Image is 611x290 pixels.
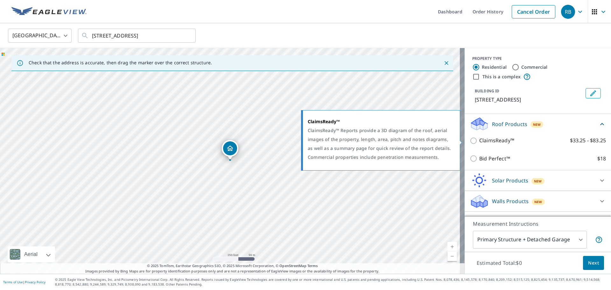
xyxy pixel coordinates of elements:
div: [GEOGRAPHIC_DATA] [8,27,72,45]
p: Check that the address is accurate, then drag the marker over the correct structure. [29,60,212,66]
div: ClaimsReady™ Reports provide a 3D diagram of the roof, aerial images of the property, length, are... [308,126,452,162]
p: $33.25 - $83.25 [570,137,606,145]
a: Cancel Order [512,5,555,18]
p: | [3,280,46,284]
span: Next [588,259,599,267]
div: Solar ProductsNew [470,173,606,188]
div: Dropped pin, building 1, Residential property, 6727 Emerald Ct Amarillo, TX 79124 [222,140,238,160]
button: Close [442,59,451,67]
p: Measurement Instructions [473,220,603,228]
a: Terms of Use [3,280,23,284]
div: Roof ProductsNew [470,117,606,131]
a: OpenStreetMap [279,263,306,268]
div: PROPERTY TYPE [472,56,603,61]
span: New [534,179,542,184]
span: © 2025 TomTom, Earthstar Geographics SIO, © 2025 Microsoft Corporation, © [147,263,318,269]
div: RB [561,5,575,19]
button: Edit building 1 [586,88,601,98]
p: Estimated Total: $0 [472,256,527,270]
p: Walls Products [492,197,529,205]
strong: ClaimsReady™ [308,118,340,124]
div: Aerial [8,246,55,262]
p: © 2025 Eagle View Technologies, Inc. and Pictometry International Corp. All Rights Reserved. Repo... [55,277,608,287]
a: Terms [307,263,318,268]
a: Privacy Policy [25,280,46,284]
a: Current Level 17, Zoom In [447,242,457,251]
label: This is a complex [482,74,521,80]
img: EV Logo [11,7,87,17]
input: Search by address or latitude-longitude [92,27,183,45]
label: Residential [482,64,507,70]
span: New [533,122,541,127]
p: Bid Perfect™ [479,155,510,163]
button: Next [583,256,604,270]
p: [STREET_ADDRESS] [475,96,583,103]
a: Current Level 17, Zoom Out [447,251,457,261]
span: New [534,199,542,204]
p: Roof Products [492,120,527,128]
p: Solar Products [492,177,528,184]
p: ClaimsReady™ [479,137,514,145]
div: Primary Structure + Detached Garage [473,231,587,249]
label: Commercial [521,64,548,70]
p: BUILDING ID [475,88,499,94]
div: Walls ProductsNew [470,194,606,209]
div: Aerial [22,246,39,262]
p: $18 [597,155,606,163]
